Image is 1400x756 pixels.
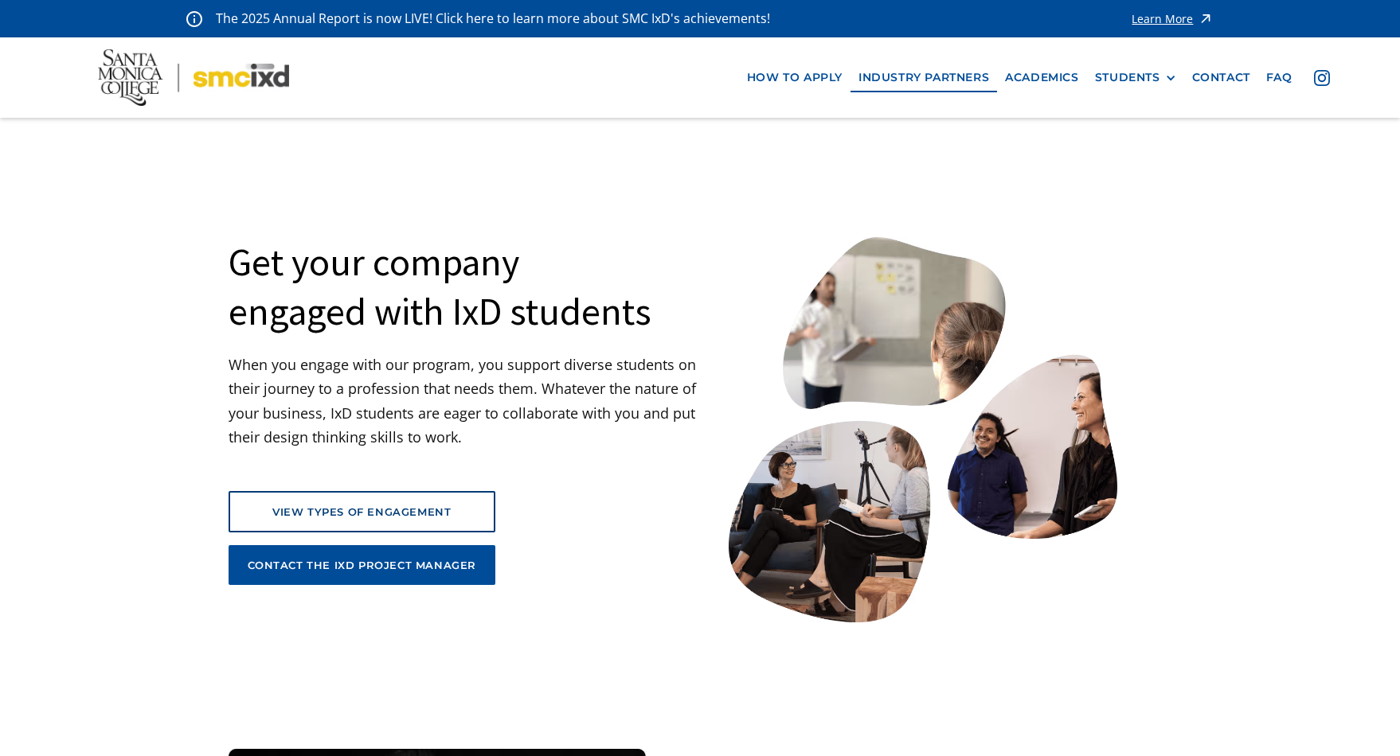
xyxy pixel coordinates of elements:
div: STUDENTS [1095,71,1160,84]
h1: Get your company engaged with IxD students [229,237,651,337]
a: industry partners [851,63,997,92]
a: contact the ixd project manager [229,545,496,585]
img: icon - arrow - alert [1198,8,1214,29]
a: how to apply [739,63,851,92]
a: contact [1184,63,1258,92]
div: view types of engagement [249,505,475,519]
img: icon - information - alert [186,10,202,27]
a: view types of engagement [229,491,496,532]
a: faq [1258,63,1300,92]
p: The 2025 Annual Report is now LIVE! Click here to learn more about SMC IxD's achievements! [216,8,772,29]
div: Learn More [1132,14,1193,25]
div: contact the ixd project manager [248,558,477,572]
p: When you engage with our program, you support diverse students on their journey to a profession t... [229,353,701,450]
img: Santa Monica College IxD Students engaging with industry [729,237,1117,622]
div: STUDENTS [1095,71,1176,84]
img: icon - instagram [1314,70,1330,86]
a: Learn More [1132,8,1214,29]
img: Santa Monica College - SMC IxD logo [98,49,289,105]
a: Academics [997,63,1086,92]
